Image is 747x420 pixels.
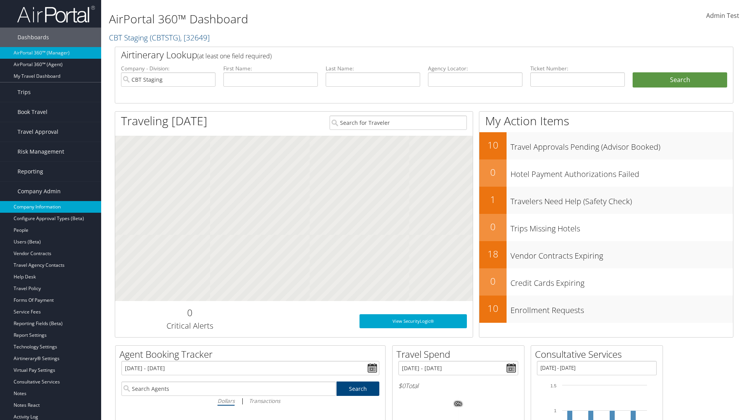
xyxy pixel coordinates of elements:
tspan: 1.5 [551,383,556,388]
h2: 1 [479,193,507,206]
a: View SecurityLogic® [359,314,467,328]
label: First Name: [223,65,318,72]
img: airportal-logo.png [17,5,95,23]
a: 0Credit Cards Expiring [479,268,733,296]
span: Risk Management [18,142,64,161]
tspan: 0% [455,402,461,406]
a: Search [337,381,380,396]
label: Company - Division: [121,65,216,72]
span: (at least one field required) [197,52,272,60]
a: 18Vendor Contracts Expiring [479,241,733,268]
span: Dashboards [18,28,49,47]
label: Agency Locator: [428,65,523,72]
a: 10Travel Approvals Pending (Advisor Booked) [479,132,733,159]
div: | [121,396,379,406]
h3: Critical Alerts [121,320,258,331]
a: 0Hotel Payment Authorizations Failed [479,159,733,187]
h2: Airtinerary Lookup [121,48,676,61]
h1: Traveling [DATE] [121,113,207,129]
h2: Travel Spend [396,348,524,361]
h3: Hotel Payment Authorizations Failed [510,165,733,180]
h3: Travelers Need Help (Safety Check) [510,192,733,207]
span: ( CBTSTG ) [150,32,180,43]
h2: 0 [479,220,507,233]
label: Last Name: [326,65,420,72]
h2: Agent Booking Tracker [119,348,385,361]
span: $0 [398,381,405,390]
h2: 0 [121,306,258,319]
h3: Enrollment Requests [510,301,733,316]
i: Transactions [249,397,280,404]
tspan: 1 [554,408,556,413]
h3: Vendor Contracts Expiring [510,247,733,261]
h3: Credit Cards Expiring [510,274,733,289]
button: Search [633,72,727,88]
h2: 10 [479,302,507,315]
a: 1Travelers Need Help (Safety Check) [479,187,733,214]
h6: Total [398,381,518,390]
input: Search for Traveler [330,115,467,130]
span: Admin Test [706,11,739,20]
i: Dollars [217,397,235,404]
a: 10Enrollment Requests [479,296,733,323]
h2: 0 [479,166,507,179]
a: Admin Test [706,4,739,28]
h2: 10 [479,138,507,152]
span: , [ 32649 ] [180,32,210,43]
span: Book Travel [18,102,47,122]
h2: 18 [479,247,507,261]
h2: Consultative Services [535,348,663,361]
h3: Travel Approvals Pending (Advisor Booked) [510,138,733,152]
span: Travel Approval [18,122,58,142]
h2: 0 [479,275,507,288]
h1: AirPortal 360™ Dashboard [109,11,529,27]
a: CBT Staging [109,32,210,43]
h3: Trips Missing Hotels [510,219,733,234]
span: Trips [18,82,31,102]
label: Ticket Number: [530,65,625,72]
span: Company Admin [18,182,61,201]
input: Search Agents [121,381,336,396]
span: Reporting [18,162,43,181]
a: 0Trips Missing Hotels [479,214,733,241]
h1: My Action Items [479,113,733,129]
